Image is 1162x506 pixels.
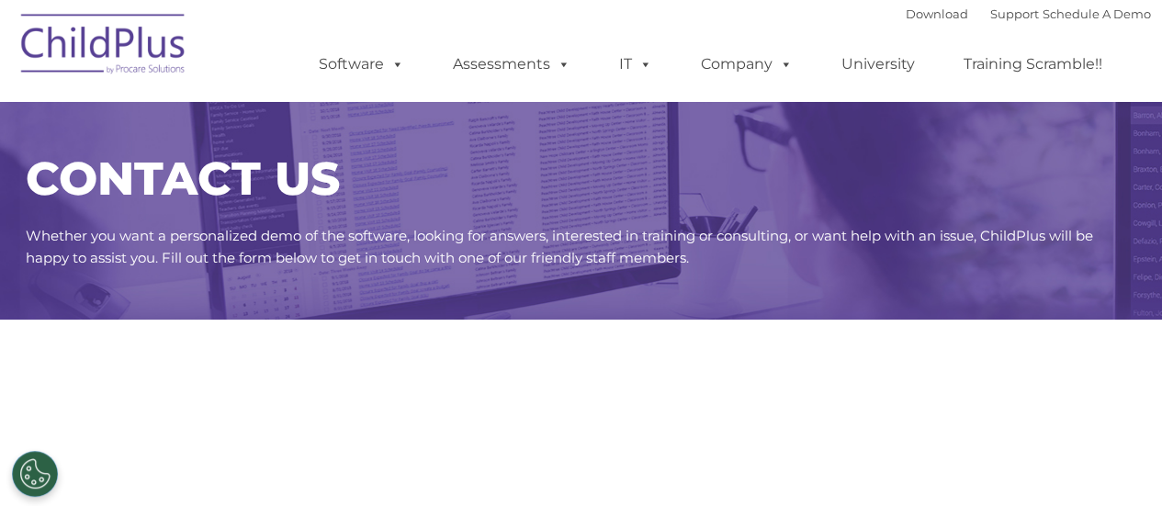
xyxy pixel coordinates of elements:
font: | [906,6,1151,21]
iframe: Chat Widget [1070,418,1162,506]
a: IT [601,46,671,83]
span: Whether you want a personalized demo of the software, looking for answers, interested in training... [26,227,1093,266]
a: Download [906,6,968,21]
button: Cookies Settings [12,451,58,497]
a: Support [990,6,1039,21]
a: Company [683,46,811,83]
img: ChildPlus by Procare Solutions [12,1,196,93]
a: Training Scramble!! [945,46,1121,83]
a: University [823,46,933,83]
span: CONTACT US [26,151,340,207]
a: Assessments [434,46,589,83]
a: Software [300,46,423,83]
a: Schedule A Demo [1043,6,1151,21]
